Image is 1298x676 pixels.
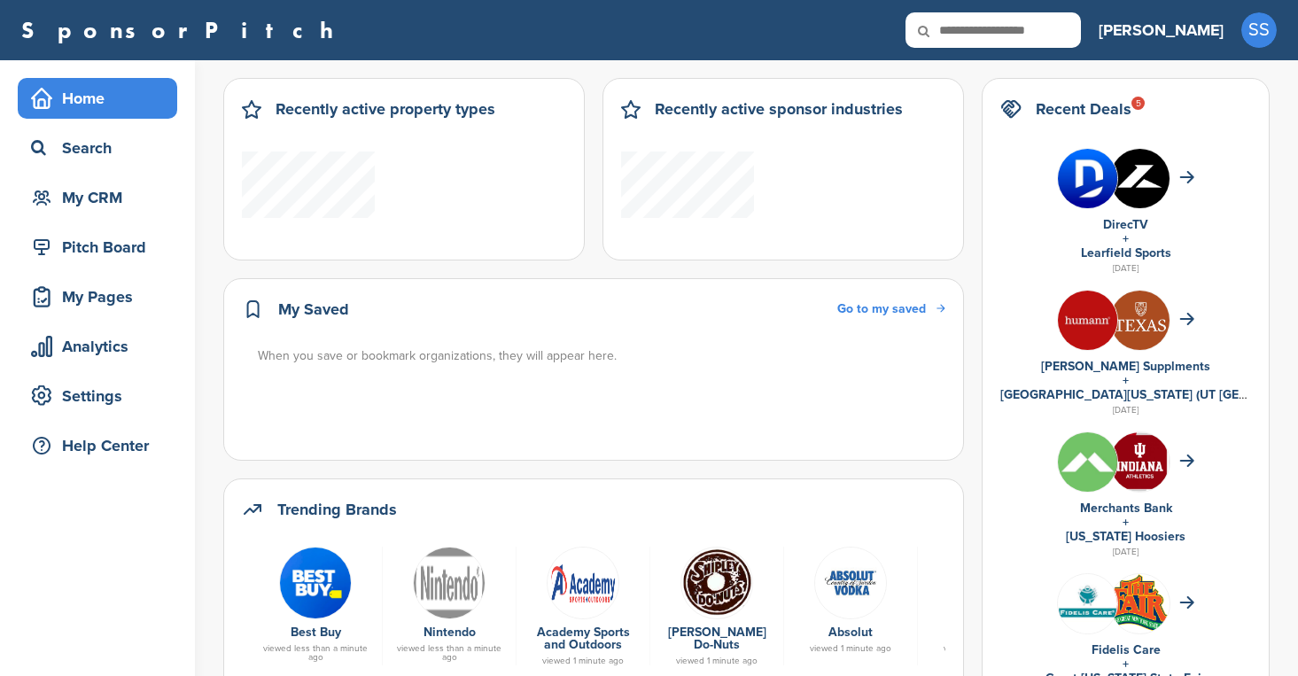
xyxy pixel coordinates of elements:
[525,547,641,618] a: Screen shot 2016 12 09 at 9.38.01 am
[258,346,947,366] div: When you save or bookmark organizations, they will appear here.
[793,547,908,618] a: Absolut logo
[1058,432,1117,492] img: Xco1jgka 400x400
[18,177,177,218] a: My CRM
[1099,11,1224,50] a: [PERSON_NAME]
[18,276,177,317] a: My Pages
[837,301,926,316] span: Go to my saved
[1110,574,1170,633] img: Download
[1041,359,1210,374] a: [PERSON_NAME] Supplments
[1058,149,1117,208] img: 0c2wmxyy 400x400
[1058,291,1117,350] img: Xl cslqk 400x400
[680,547,753,619] img: Open uri20141112 50798 2htgju
[392,547,507,618] a: Data
[258,547,373,618] a: Best buy logo
[1103,217,1148,232] a: DirecTV
[413,547,486,619] img: Data
[525,657,641,665] div: viewed 1 minute ago
[659,657,774,665] div: viewed 1 minute ago
[668,625,766,652] a: [PERSON_NAME] Do-Nuts
[27,132,177,164] div: Search
[1000,544,1251,560] div: [DATE]
[27,231,177,263] div: Pitch Board
[27,430,177,462] div: Help Center
[21,19,345,42] a: SponsorPitch
[547,547,619,619] img: Screen shot 2016 12 09 at 9.38.01 am
[1081,245,1171,260] a: Learfield Sports
[392,644,507,662] div: viewed less than a minute ago
[1000,402,1251,418] div: [DATE]
[258,644,373,662] div: viewed less than a minute ago
[1110,432,1170,492] img: W dv5gwi 400x400
[18,227,177,268] a: Pitch Board
[1123,657,1129,672] a: +
[279,547,352,619] img: Best buy logo
[814,547,887,619] img: Absolut logo
[1131,97,1145,110] div: 5
[655,97,903,121] h2: Recently active sponsor industries
[1000,260,1251,276] div: [DATE]
[278,297,349,322] h2: My Saved
[659,547,774,618] a: Open uri20141112 50798 2htgju
[27,281,177,313] div: My Pages
[27,380,177,412] div: Settings
[27,82,177,114] div: Home
[927,547,1042,618] a: Data
[27,182,177,214] div: My CRM
[1092,642,1161,657] a: Fidelis Care
[828,625,873,640] a: Absolut
[1241,12,1277,48] span: SS
[291,625,341,640] a: Best Buy
[837,299,945,319] a: Go to my saved
[276,97,495,121] h2: Recently active property types
[424,625,476,640] a: Nintendo
[18,425,177,466] a: Help Center
[793,644,908,653] div: viewed 1 minute ago
[1066,529,1185,544] a: [US_STATE] Hoosiers
[1123,515,1129,530] a: +
[18,326,177,367] a: Analytics
[1058,574,1117,633] img: Data
[1036,97,1131,121] h2: Recent Deals
[1123,373,1129,388] a: +
[1110,149,1170,208] img: Yitarkkj 400x400
[27,330,177,362] div: Analytics
[1110,291,1170,350] img: Unnamed
[277,497,397,522] h2: Trending Brands
[537,625,630,652] a: Academy Sports and Outdoors
[1123,231,1129,246] a: +
[18,128,177,168] a: Search
[18,376,177,416] a: Settings
[1099,18,1224,43] h3: [PERSON_NAME]
[927,644,1042,653] div: viewed 1 minute ago
[1080,501,1172,516] a: Merchants Bank
[18,78,177,119] a: Home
